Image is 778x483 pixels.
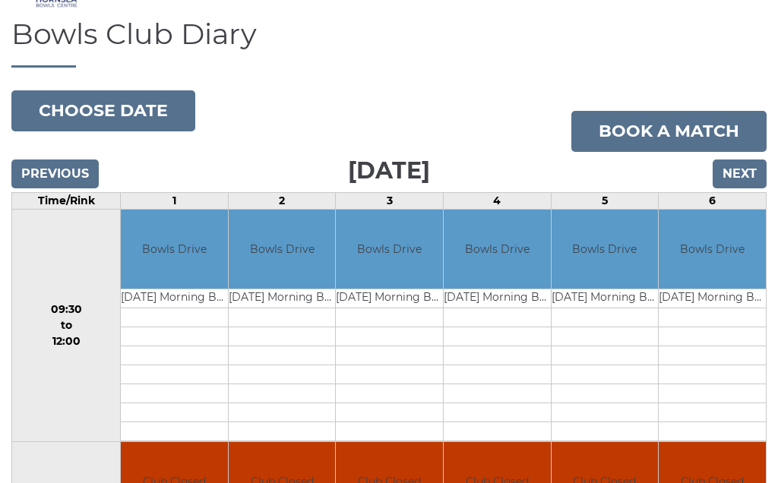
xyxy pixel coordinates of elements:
td: [DATE] Morning Bowls Club [121,290,228,309]
input: Previous [11,160,99,189]
input: Next [713,160,767,189]
td: 3 [336,193,444,210]
td: 09:30 to 12:00 [12,210,121,443]
td: Bowls Drive [552,210,659,290]
button: Choose date [11,91,195,132]
td: Bowls Drive [659,210,766,290]
td: [DATE] Morning Bowls Club [659,290,766,309]
td: 4 [444,193,552,210]
td: [DATE] Morning Bowls Club [444,290,551,309]
td: 1 [121,193,229,210]
td: Bowls Drive [121,210,228,290]
td: [DATE] Morning Bowls Club [229,290,336,309]
td: [DATE] Morning Bowls Club [336,290,443,309]
td: Time/Rink [12,193,121,210]
a: Book a match [571,112,767,153]
h1: Bowls Club Diary [11,19,767,68]
td: 6 [659,193,767,210]
td: [DATE] Morning Bowls Club [552,290,659,309]
td: 5 [551,193,659,210]
td: 2 [228,193,336,210]
td: Bowls Drive [229,210,336,290]
td: Bowls Drive [444,210,551,290]
td: Bowls Drive [336,210,443,290]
